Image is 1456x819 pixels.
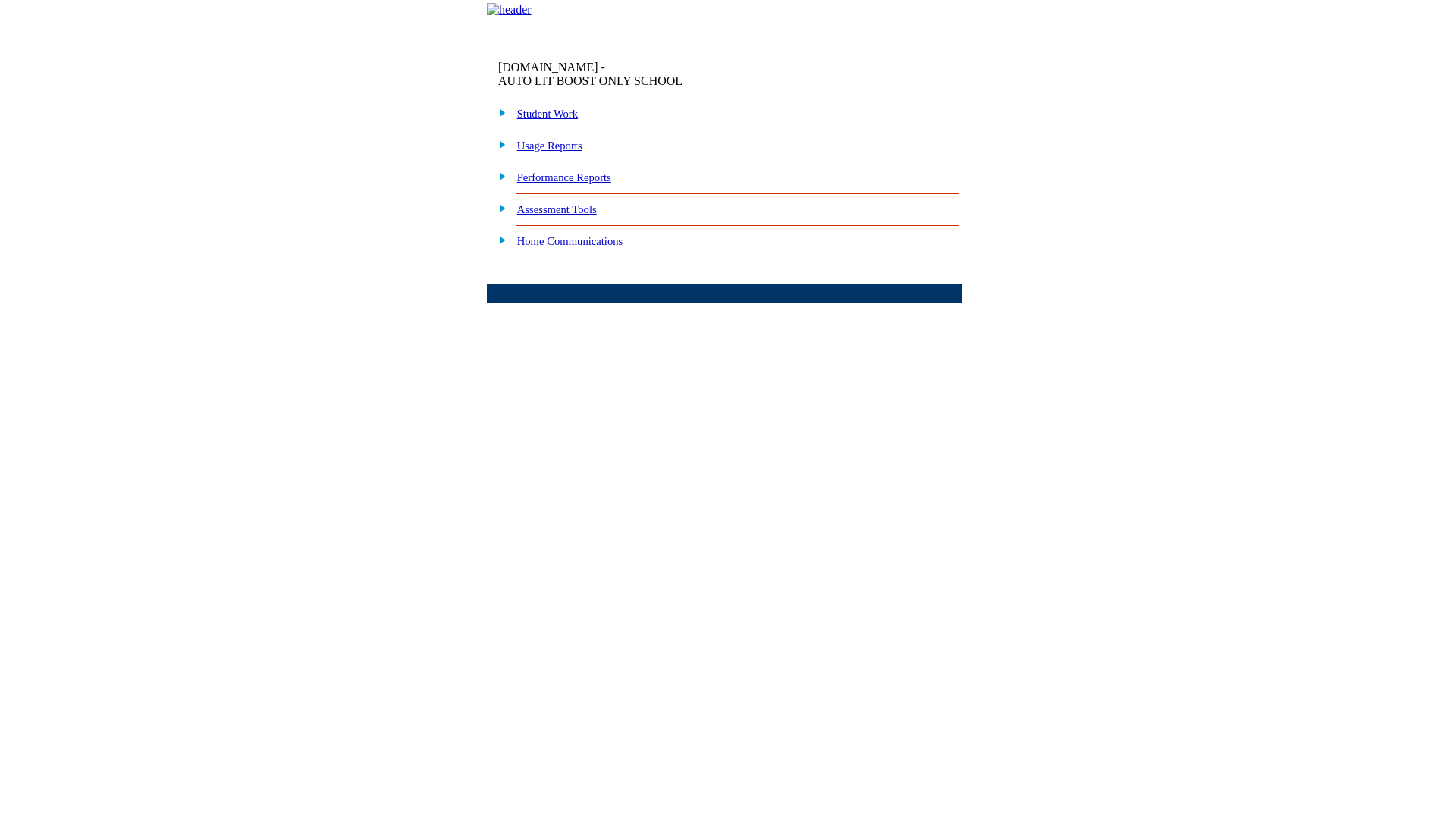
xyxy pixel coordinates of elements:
[517,108,578,120] a: Student Work
[491,201,507,215] img: plus.gif
[517,203,597,215] a: Assessment Tools
[491,137,507,151] img: plus.gif
[498,74,682,87] nobr: AUTO LIT BOOST ONLY SCHOOL
[491,233,507,246] img: plus.gif
[491,105,507,119] img: plus.gif
[517,171,611,184] a: Performance Reports
[491,169,507,183] img: plus.gif
[517,235,623,247] a: Home Communications
[498,61,777,88] td: [DOMAIN_NAME] -
[517,140,582,152] a: Usage Reports
[487,3,532,17] img: header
